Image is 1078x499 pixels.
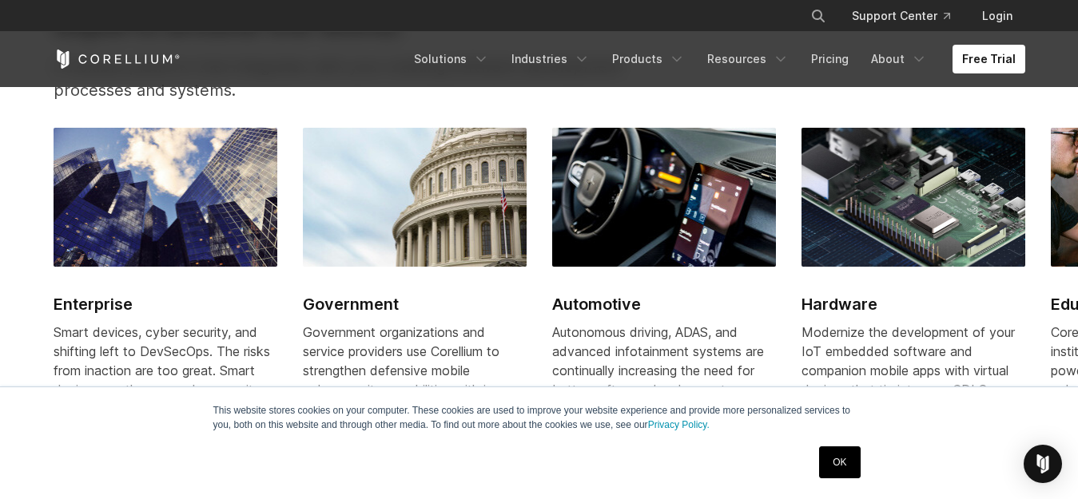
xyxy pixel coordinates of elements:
[303,128,527,476] a: Government Government Government organizations and service providers use Corellium to strengthen ...
[819,446,860,478] a: OK
[552,292,776,316] h2: Automotive
[552,128,776,476] a: Automotive Automotive Autonomous driving, ADAS, and advanced infotainment systems are continually...
[552,323,776,457] div: Autonomous driving, ADAS, and advanced infotainment systems are continually increasing the need f...
[802,128,1025,267] img: Hardware
[969,2,1025,30] a: Login
[802,45,858,73] a: Pricing
[804,2,833,30] button: Search
[648,419,710,430] a: Privacy Policy.
[861,45,937,73] a: About
[839,2,963,30] a: Support Center
[791,2,1025,30] div: Navigation Menu
[698,45,798,73] a: Resources
[603,45,694,73] a: Products
[54,128,277,476] a: Enterprise Enterprise Smart devices, cyber security, and shifting left to DevSecOps. The risks fr...
[54,50,181,69] a: Corellium Home
[802,128,1025,476] a: Hardware Hardware Modernize the development of your IoT embedded software and companion mobile ap...
[1024,445,1062,483] div: Open Intercom Messenger
[54,292,277,316] h2: Enterprise
[303,323,527,457] div: Government organizations and service providers use Corellium to strengthen defensive mobile cyber...
[953,45,1025,73] a: Free Trial
[54,323,277,457] div: Smart devices, cyber security, and shifting left to DevSecOps. The risks from inaction are too gr...
[802,324,1015,455] span: Modernize the development of your IoT embedded software and companion mobile apps with virtual de...
[552,128,776,267] img: Automotive
[303,128,527,267] img: Government
[404,45,499,73] a: Solutions
[303,292,527,316] h2: Government
[502,45,599,73] a: Industries
[404,45,1025,73] div: Navigation Menu
[213,403,865,432] p: This website stores cookies on your computer. These cookies are used to improve your website expe...
[802,292,1025,316] h2: Hardware
[54,128,277,267] img: Enterprise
